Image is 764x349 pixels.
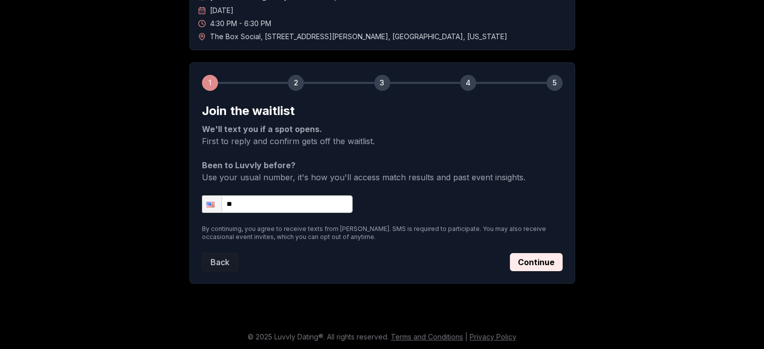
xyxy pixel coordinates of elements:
button: Continue [510,253,563,271]
span: 4:30 PM - 6:30 PM [210,19,271,29]
button: Back [202,253,238,271]
div: 4 [460,75,476,91]
p: Use your usual number, it's how you'll access match results and past event insights. [202,159,563,183]
a: Terms and Conditions [391,332,463,341]
div: 5 [547,75,563,91]
div: 2 [288,75,304,91]
div: United States: + 1 [202,196,222,212]
span: [DATE] [210,6,234,16]
strong: Been to Luvvly before? [202,160,295,170]
span: | [465,332,468,341]
p: By continuing, you agree to receive texts from [PERSON_NAME]. SMS is required to participate. You... [202,225,563,241]
strong: We'll text you if a spot opens. [202,124,322,134]
div: 3 [374,75,390,91]
div: 1 [202,75,218,91]
span: The Box Social , [STREET_ADDRESS][PERSON_NAME] , [GEOGRAPHIC_DATA] , [US_STATE] [210,32,507,42]
p: First to reply and confirm gets off the waitlist. [202,123,563,147]
h2: Join the waitlist [202,103,563,119]
a: Privacy Policy [470,332,516,341]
